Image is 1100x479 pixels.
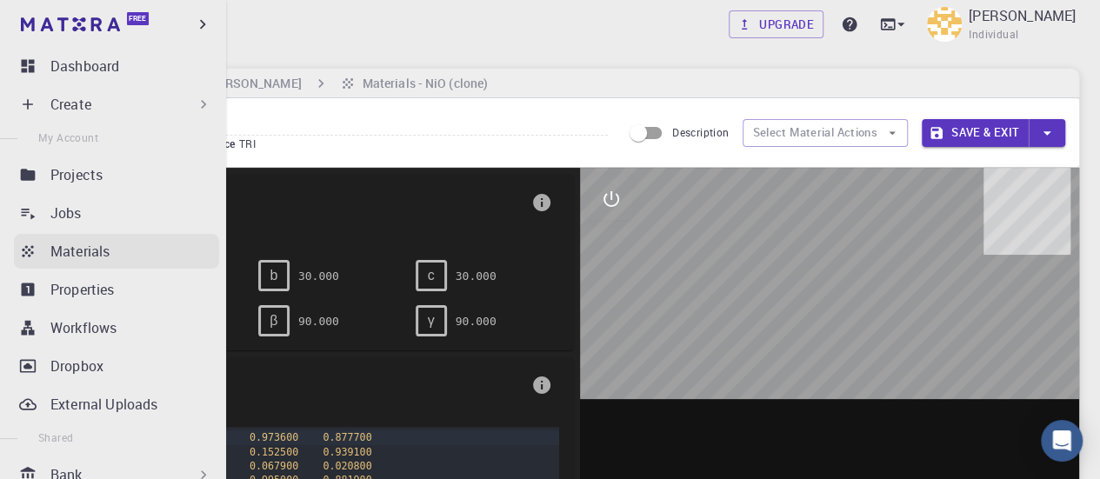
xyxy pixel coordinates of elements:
[14,387,219,422] a: External Uploads
[14,234,219,269] a: Materials
[323,431,371,443] span: 0.877700
[50,317,117,338] p: Workflows
[456,261,497,291] pre: 30.000
[428,268,435,283] span: c
[14,49,219,83] a: Dashboard
[1041,420,1083,462] div: Open Intercom Messenger
[250,460,298,472] span: 0.067900
[50,56,119,77] p: Dashboard
[50,356,103,376] p: Dropbox
[101,189,524,216] span: Lattice
[35,12,97,28] span: Support
[672,125,729,139] span: Description
[969,5,1076,26] p: [PERSON_NAME]
[50,241,110,262] p: Materials
[101,216,524,232] span: TRI
[14,87,219,122] div: Create
[14,349,219,383] a: Dropbox
[524,368,559,402] button: info
[87,74,491,93] nav: breadcrumb
[38,130,98,144] span: My Account
[428,313,435,329] span: γ
[50,164,103,185] p: Projects
[270,313,277,329] span: β
[14,157,219,192] a: Projects
[14,196,219,230] a: Jobs
[38,430,73,444] span: Shared
[969,26,1018,43] span: Individual
[922,119,1029,147] button: Save & Exit
[50,279,115,300] p: Properties
[729,10,823,38] a: Upgrade
[524,185,559,220] button: info
[250,431,298,443] span: 0.973600
[50,94,91,115] p: Create
[456,306,497,336] pre: 90.000
[14,310,219,345] a: Workflows
[298,261,339,291] pre: 30.000
[927,7,962,42] img: Jasveer Singh
[743,119,908,147] button: Select Material Actions
[323,446,371,458] span: 0.939100
[101,371,524,399] span: Basis
[50,203,82,223] p: Jobs
[199,74,301,93] h6: [PERSON_NAME]
[14,272,219,307] a: Properties
[50,394,157,415] p: External Uploads
[21,17,120,31] img: logo
[323,460,371,472] span: 0.020800
[250,446,298,458] span: 0.152500
[356,74,488,93] h6: Materials - NiO (clone)
[298,306,339,336] pre: 90.000
[270,268,277,283] span: b
[239,136,263,150] span: TRI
